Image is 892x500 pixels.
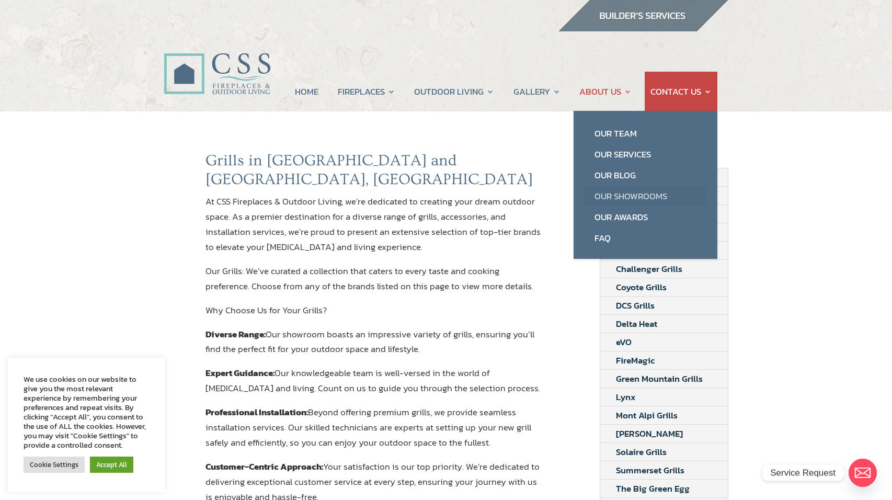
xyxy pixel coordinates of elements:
[600,388,651,406] a: Lynx
[205,405,308,419] strong: Professional Installation:
[205,303,541,327] p: Why Choose Us for Your Grills?
[600,278,682,296] a: Coyote Grills
[205,194,541,264] p: At CSS Fireplaces & Outdoor Living, we’re dedicated to creating your dream outdoor space. As a pr...
[584,228,707,248] a: FAQ
[600,370,718,388] a: Green Mountain Grills
[205,327,266,341] strong: Diverse Range:
[205,460,323,473] strong: Customer-Centric Approach:
[584,165,707,186] a: Our Blog
[414,72,494,111] a: OUTDOOR LIVING
[205,405,541,459] p: Beyond offering premium grills, we provide seamless installation services. Our skilled technician...
[584,123,707,144] a: Our Team
[24,374,149,450] div: We use cookies on our website to give you the most relevant experience by remembering your prefer...
[584,144,707,165] a: Our Services
[650,72,712,111] a: CONTACT US
[205,366,275,380] strong: Expert Guidance:
[164,24,270,100] img: CSS Fireplaces & Outdoor Living (Formerly Construction Solutions & Supply)- Jacksonville Ormond B...
[295,72,318,111] a: HOME
[584,207,707,228] a: Our Awards
[600,351,670,369] a: FireMagic
[600,461,700,479] a: Summerset Grills
[513,72,561,111] a: GALLERY
[205,264,541,303] p: Our Grills: We’ve curated a collection that caters to every taste and cooking preference. Choose ...
[558,21,728,35] a: builder services construction supply
[579,72,632,111] a: ABOUT US
[600,297,670,314] a: DCS Grills
[600,443,682,461] a: Solaire Grills
[600,425,699,442] a: [PERSON_NAME]
[338,72,395,111] a: FIREPLACES
[205,327,541,366] p: Our showroom boasts an impressive variety of grills, ensuring you’ll find the perfect fit for you...
[600,260,698,278] a: Challenger Grills
[600,333,647,351] a: eVO
[600,315,673,333] a: Delta Heat
[90,457,133,473] a: Accept All
[849,459,877,487] a: Email
[600,480,705,497] a: The Big Green Egg
[205,366,541,405] p: Our knowledgeable team is well-versed in the world of [MEDICAL_DATA] and living. Count on us to g...
[24,457,85,473] a: Cookie Settings
[205,151,541,194] h2: Grills in [GEOGRAPHIC_DATA] and [GEOGRAPHIC_DATA], [GEOGRAPHIC_DATA]
[584,186,707,207] a: Our Showrooms
[600,406,693,424] a: Mont Alpi Grills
